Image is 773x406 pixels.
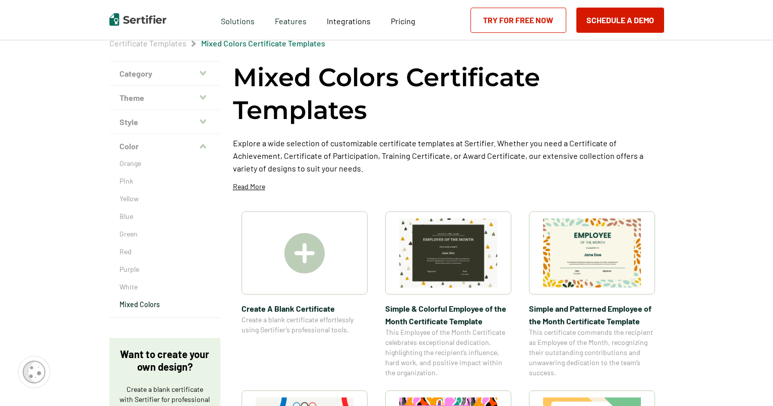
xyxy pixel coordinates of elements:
[242,315,368,335] span: Create a blank certificate effortlessly using Sertifier’s professional tools.
[23,361,45,383] img: Cookie Popup Icon
[221,14,255,26] span: Solutions
[120,247,210,257] a: Red
[529,211,655,378] a: Simple and Patterned Employee of the Month Certificate TemplateSimple and Patterned Employee of t...
[109,62,220,86] button: Category
[109,110,220,134] button: Style
[385,302,511,327] span: Simple & Colorful Employee of the Month Certificate Template
[723,358,773,406] iframe: Chat Widget
[275,14,307,26] span: Features
[470,8,566,33] a: Try for Free Now
[385,327,511,378] span: This Employee of the Month Certificate celebrates exceptional dedication, highlighting the recipi...
[109,134,220,158] button: Color
[109,158,220,318] div: Color
[109,13,166,26] img: Sertifier | Digital Credentialing Platform
[233,182,265,192] p: Read More
[120,158,210,168] a: Orange
[327,14,371,26] a: Integrations
[120,229,210,239] a: Green
[109,38,187,48] a: Certificate Templates
[109,38,325,48] div: Breadcrumb
[120,194,210,204] a: Yellow
[543,218,641,287] img: Simple and Patterned Employee of the Month Certificate Template
[529,327,655,378] span: This certificate commends the recipient as Employee of the Month, recognizing their outstanding c...
[120,176,210,186] a: Pink
[242,302,368,315] span: Create A Blank Certificate
[284,233,325,273] img: Create A Blank Certificate
[233,137,664,175] p: Explore a wide selection of customizable certificate templates at Sertifier. Whether you need a C...
[391,14,415,26] a: Pricing
[399,218,497,287] img: Simple & Colorful Employee of the Month Certificate Template
[109,86,220,110] button: Theme
[120,300,210,310] a: Mixed Colors
[120,211,210,221] a: Blue
[385,211,511,378] a: Simple & Colorful Employee of the Month Certificate TemplateSimple & Colorful Employee of the Mon...
[327,16,371,26] span: Integrations
[120,264,210,274] a: Purple
[529,302,655,327] span: Simple and Patterned Employee of the Month Certificate Template
[120,282,210,292] a: White
[233,61,664,127] h1: Mixed Colors Certificate Templates
[120,348,210,373] p: Want to create your own design?
[391,16,415,26] span: Pricing
[201,38,325,48] a: Mixed Colors Certificate Templates
[576,8,664,33] button: Schedule a Demo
